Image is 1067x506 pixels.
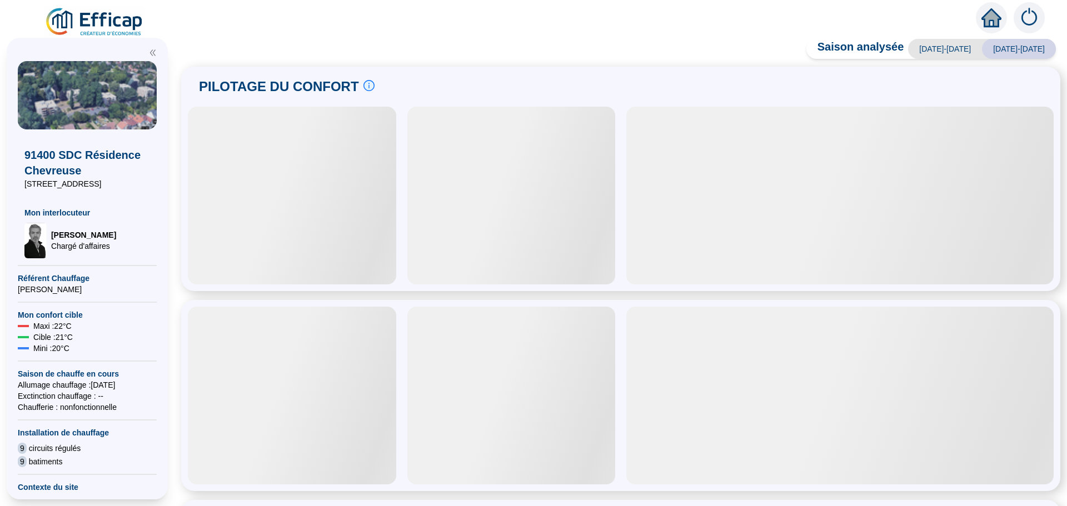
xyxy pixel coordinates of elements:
span: Cible : 21 °C [33,332,73,343]
span: Mon interlocuteur [24,207,150,218]
img: Chargé d'affaires [24,223,47,258]
span: [PERSON_NAME] [51,229,116,241]
span: Allumage chauffage : [DATE] [18,379,157,390]
span: 91400 SDC Résidence Chevreuse [24,147,150,178]
span: circuits régulés [29,443,81,454]
span: Installation de chauffage [18,427,157,438]
img: efficap energie logo [44,7,145,38]
span: Mini : 20 °C [33,343,69,354]
span: [DATE]-[DATE] [908,39,982,59]
span: Contexte du site [18,482,157,493]
span: Saison de chauffe en cours [18,368,157,379]
span: Chaufferie : non fonctionnelle [18,402,157,413]
span: Saison analysée [806,39,904,59]
span: Référent Chauffage [18,273,157,284]
span: Exctinction chauffage : -- [18,390,157,402]
span: [STREET_ADDRESS] [24,178,150,189]
span: Maxi : 22 °C [33,320,72,332]
span: 9 [18,456,27,467]
img: alerts [1014,2,1045,33]
span: [DATE]-[DATE] [982,39,1056,59]
span: 9 [18,443,27,454]
span: home [981,8,1001,28]
span: Chargé d'affaires [51,241,116,252]
span: batiments [29,456,63,467]
span: [PERSON_NAME] [18,284,157,295]
span: Mon confort cible [18,309,157,320]
span: info-circle [363,80,375,91]
span: PILOTAGE DU CONFORT [199,78,359,96]
span: double-left [149,49,157,57]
